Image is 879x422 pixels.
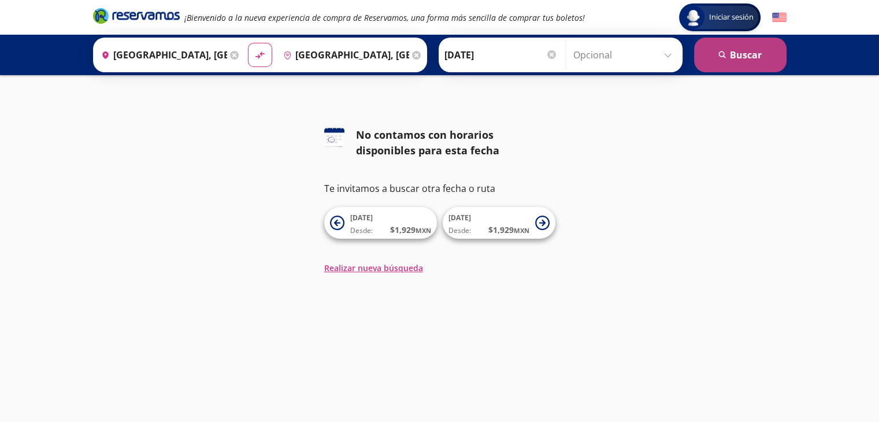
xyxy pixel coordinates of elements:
span: Desde: [350,225,373,236]
span: Desde: [448,225,471,236]
p: Te invitamos a buscar otra fecha o ruta [324,182,555,195]
i: Brand Logo [93,7,180,24]
span: Iniciar sesión [704,12,758,23]
div: No contamos con horarios disponibles para esta fecha [356,127,555,158]
button: [DATE]Desde:$1,929MXN [443,207,555,239]
input: Opcional [573,40,677,69]
em: ¡Bienvenido a la nueva experiencia de compra de Reservamos, una forma más sencilla de comprar tus... [184,12,585,23]
span: $ 1,929 [390,224,431,236]
button: English [772,10,787,25]
span: $ 1,929 [488,224,529,236]
button: [DATE]Desde:$1,929MXN [324,207,437,239]
input: Buscar Destino [279,40,409,69]
button: Realizar nueva búsqueda [324,262,423,274]
small: MXN [416,226,431,235]
button: Buscar [694,38,787,72]
input: Elegir Fecha [444,40,558,69]
small: MXN [514,226,529,235]
span: [DATE] [350,213,373,223]
span: [DATE] [448,213,471,223]
a: Brand Logo [93,7,180,28]
input: Buscar Origen [97,40,227,69]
